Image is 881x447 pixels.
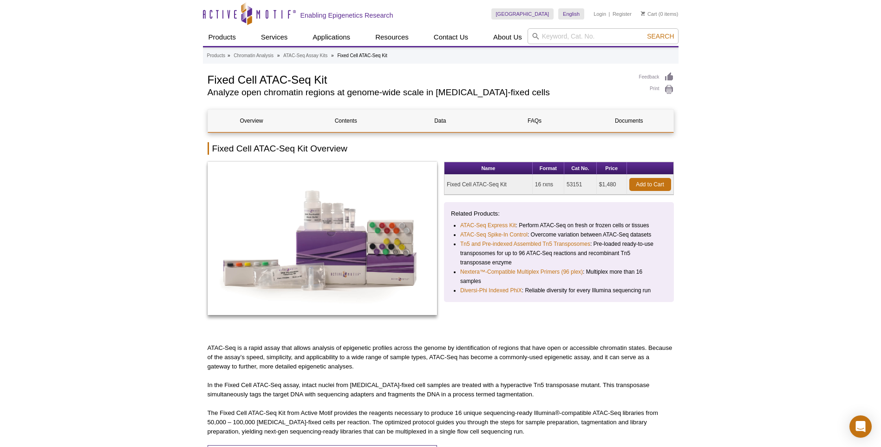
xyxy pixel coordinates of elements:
[460,239,659,267] li: : Pre-loaded ready-to-use transposomes for up to 96 ATAC-Seq reactions and recombinant Tn5 transp...
[647,33,674,40] span: Search
[444,175,533,195] td: Fixed Cell ATAC-Seq Kit
[277,53,280,58] li: »
[460,230,528,239] a: ATAC-Seq Spike-In Control
[207,52,225,60] a: Products
[451,209,667,218] p: Related Products:
[585,110,672,132] a: Documents
[533,175,564,195] td: 16 rxns
[460,221,516,230] a: ATAC-Seq Express Kit
[641,11,657,17] a: Cart
[331,53,334,58] li: »
[460,286,522,295] a: Diversi-Phi Indexed PhiX
[491,110,578,132] a: FAQs
[597,175,627,195] td: $1,480
[234,52,274,60] a: Chromatin Analysis
[460,239,590,249] a: Tn5 and Pre-indexed Assembled Tn5 Transposomes
[397,110,484,132] a: Data
[460,286,659,295] li: : Reliable diversity for every Illumina sequencing run
[337,53,387,58] li: Fixed Cell ATAC-Seq Kit
[849,415,872,438] div: Open Intercom Messenger
[488,28,528,46] a: About Us
[283,52,327,60] a: ATAC-Seq Assay Kits
[307,28,356,46] a: Applications
[428,28,474,46] a: Contact Us
[208,72,630,86] h1: Fixed Cell ATAC-Seq Kit
[597,162,627,175] th: Price
[444,162,533,175] th: Name
[641,8,679,20] li: (0 items)
[208,381,674,399] p: In the Fixed Cell ATAC-Seq assay, intact nuclei from [MEDICAL_DATA]-fixed cell samples are treate...
[208,408,674,436] p: The Fixed Cell ATAC-Seq Kit from Active Motif provides the reagents necessary to produce 16 uniqu...
[639,72,674,82] a: Feedback
[208,343,674,371] p: ATAC-Seq is a rapid assay that allows analysis of epigenetic profiles across the genome by identi...
[208,110,295,132] a: Overview
[208,88,630,97] h2: Analyze open chromatin regions at genome-wide scale in [MEDICAL_DATA]-fixed cells
[300,11,393,20] h2: Enabling Epigenetics Research
[558,8,584,20] a: English
[594,11,606,17] a: Login
[255,28,294,46] a: Services
[491,8,554,20] a: [GEOGRAPHIC_DATA]
[460,267,659,286] li: : Multiplex more than 16 samples
[228,53,230,58] li: »
[641,11,645,16] img: Your Cart
[460,221,659,230] li: : Perform ATAC-Seq on fresh or frozen cells or tissues
[609,8,610,20] li: |
[528,28,679,44] input: Keyword, Cat. No.
[460,267,583,276] a: Nextera™-Compatible Multiplex Primers (96 plex)
[564,175,597,195] td: 53151
[629,178,671,191] a: Add to Cart
[644,32,677,40] button: Search
[370,28,414,46] a: Resources
[564,162,597,175] th: Cat No.
[639,85,674,95] a: Print
[613,11,632,17] a: Register
[302,110,390,132] a: Contents
[533,162,564,175] th: Format
[203,28,241,46] a: Products
[460,230,659,239] li: : Overcome variation between ATAC-Seq datasets
[208,142,674,155] h2: Fixed Cell ATAC-Seq Kit Overview
[208,162,437,315] img: CUT&Tag-IT Assay Kit - Tissue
